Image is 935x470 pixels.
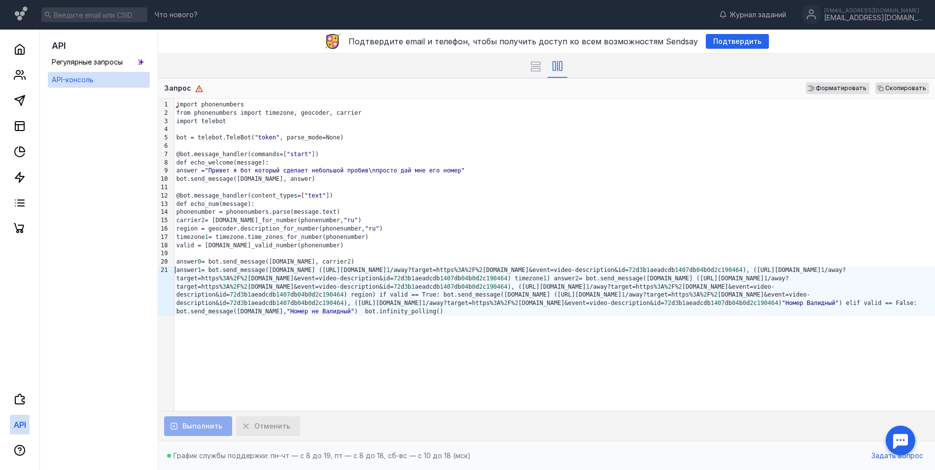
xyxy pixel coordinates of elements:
span: ] [312,151,315,158]
div: 18 [158,241,169,250]
span: [ [301,192,305,199]
a: Регулярные запросы [48,54,150,70]
span: 4 [301,300,305,306]
div: 21 [158,266,169,316]
span: "token" [255,134,280,141]
span: 0 [472,283,475,290]
span: 2 [703,291,707,298]
div: def echo_num(message): [174,200,935,208]
span: 3 [657,283,660,290]
span: 1 [247,300,251,306]
span: "ru" [365,225,380,232]
span: 2 [347,258,351,265]
span: Подтвердить [713,37,762,46]
span: 2 [233,275,237,282]
span: 190464 [486,283,507,290]
span: 0 [308,300,312,306]
span: Скопировать [885,85,926,92]
span: 1 [247,291,251,298]
div: [EMAIL_ADDRESS][DOMAIN_NAME] [824,14,923,22]
span: 1 [821,267,825,273]
span: 4 [301,291,305,298]
div: 13 [158,200,169,208]
span: "Номер не Валидный" [287,308,354,315]
span: 3 [241,291,244,298]
div: timezone = timezone.time_zones_for_number(phonenumber) [174,233,935,241]
span: 1 [764,275,767,282]
span: 72 [628,267,635,273]
span: График службы поддержки: пн-чт — с 8 до 19, пт — с 8 до 18, сб-вс — с 10 до 18 (мск) [173,451,471,460]
span: 3 [223,275,226,282]
span: API [52,40,66,51]
span: Задать вопрос [871,452,923,460]
span: "text" [305,192,326,199]
span: "Привет я бот который сделает небольшой пробив\nпросто дай мне его номер" [205,167,464,174]
div: phonenumber = phonenumbers.parse(message.text) [174,208,935,216]
span: 0 [461,283,465,290]
span: Подтвердите email и телефон, чтобы получить доступ ко всем возможностям Sendsay [348,36,698,46]
input: Введите email или CSID [41,7,147,22]
span: 2 [468,267,472,273]
div: [EMAIL_ADDRESS][DOMAIN_NAME] [824,7,923,13]
div: carrier = [DOMAIN_NAME]_for_number(phonenumber, ) [174,216,935,225]
span: 1 [412,283,415,290]
span: 1 [198,267,201,273]
div: 6 [158,142,169,150]
span: 3 [493,300,497,306]
span: 1 [386,267,390,273]
div: 14 [158,208,169,216]
span: 2 [315,300,319,306]
a: Что нового? [150,11,203,18]
span: 1 [205,234,208,240]
span: 0 [732,300,735,306]
div: 5 [158,134,169,142]
span: 0 [743,300,746,306]
span: 2 [504,300,508,306]
span: 72 [230,300,237,306]
span: 2 [575,275,579,282]
span: 190464 [721,267,742,273]
span: 3 [693,291,696,298]
button: Задать вопрос [866,448,928,463]
span: 2 [315,291,319,298]
span: 0 [461,275,465,282]
span: 1407 [440,275,454,282]
span: 72 [664,300,671,306]
div: bot = telebot.TeleBot( , parse_mode=None) [174,134,935,142]
span: 2 [479,283,483,290]
button: Скопировать [875,82,929,94]
div: from phonenumbers import timezone, geocoder, carrier [174,109,935,117]
span: 190464 [322,300,344,306]
span: 1 [412,275,415,282]
div: valid = [DOMAIN_NAME]_valid_number(phonenumber) [174,241,935,250]
span: 72 [393,275,400,282]
div: 7 [158,150,169,159]
span: 72 [393,283,400,290]
span: 2 [201,217,205,224]
div: 17 [158,233,169,241]
span: 3 [639,267,643,273]
a: API-консоль [48,72,150,88]
span: 1 [646,267,650,273]
span: 0 [198,258,201,265]
span: 1 [586,283,589,290]
div: 2 [158,109,169,117]
span: 1407 [675,267,689,273]
span: 190464 [486,275,507,282]
span: 3 [223,283,226,290]
span: Журнал заданий [729,10,786,20]
span: "Номер Валидный" [782,300,839,306]
div: 16 [158,225,169,233]
span: 4 [465,275,468,282]
div: region = geocoder.description_for_number(phonenumber, ) [174,225,935,233]
span: 2 [750,300,753,306]
span: Форматировать [816,85,866,92]
span: ] [326,192,329,199]
span: "start" [287,151,312,158]
span: 2 [515,300,518,306]
span: 2 [714,291,718,298]
div: 1 [158,101,169,109]
span: 0 [297,291,301,298]
div: bot.send_message([DOMAIN_NAME], answer) [174,175,935,183]
div: 10 [158,175,169,183]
